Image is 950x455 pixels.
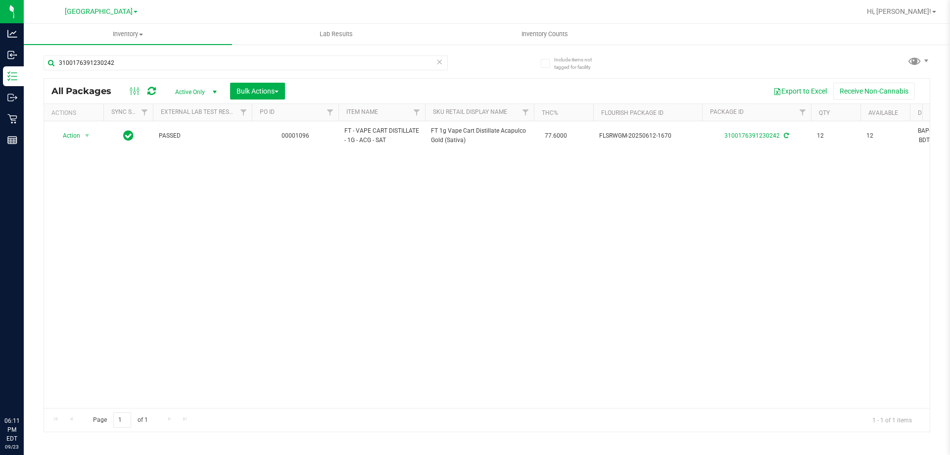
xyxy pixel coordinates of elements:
[54,129,81,143] span: Action
[282,132,309,139] a: 00001096
[236,104,252,121] a: Filter
[4,443,19,451] p: 09/23
[864,412,920,427] span: 1 - 1 of 1 items
[554,56,604,71] span: Include items not tagged for facility
[409,104,425,121] a: Filter
[782,132,789,139] span: Sync from Compliance System
[232,24,440,45] a: Lab Results
[7,50,17,60] inline-svg: Inbound
[237,87,279,95] span: Bulk Actions
[724,132,780,139] a: 3100176391230242
[7,29,17,39] inline-svg: Analytics
[7,114,17,124] inline-svg: Retail
[44,55,448,70] input: Search Package ID, Item Name, SKU, Lot or Part Number...
[344,126,419,145] span: FT - VAPE CART DISTILLATE - 1G - ACG - SAT
[346,108,378,115] a: Item Name
[542,109,558,116] a: THC%
[306,30,366,39] span: Lab Results
[7,93,17,102] inline-svg: Outbound
[51,109,99,116] div: Actions
[508,30,581,39] span: Inventory Counts
[710,108,744,115] a: Package ID
[137,104,153,121] a: Filter
[540,129,572,143] span: 77.6000
[24,24,232,45] a: Inventory
[819,109,830,116] a: Qty
[24,30,232,39] span: Inventory
[433,108,507,115] a: Sku Retail Display Name
[10,376,40,405] iframe: Resource center
[260,108,275,115] a: PO ID
[113,412,131,428] input: 1
[866,131,904,141] span: 12
[7,135,17,145] inline-svg: Reports
[833,83,915,100] button: Receive Non-Cannabis
[322,104,338,121] a: Filter
[7,71,17,81] inline-svg: Inventory
[431,126,528,145] span: FT 1g Vape Cart Distillate Acapulco Gold (Sativa)
[601,109,664,116] a: Flourish Package ID
[518,104,534,121] a: Filter
[111,108,149,115] a: Sync Status
[123,129,134,143] span: In Sync
[51,86,121,97] span: All Packages
[767,83,833,100] button: Export to Excel
[85,412,156,428] span: Page of 1
[817,131,855,141] span: 12
[599,131,696,141] span: FLSRWGM-20250612-1670
[159,131,246,141] span: PASSED
[436,55,443,68] span: Clear
[868,109,898,116] a: Available
[867,7,931,15] span: Hi, [PERSON_NAME]!
[795,104,811,121] a: Filter
[161,108,238,115] a: External Lab Test Result
[81,129,94,143] span: select
[230,83,285,100] button: Bulk Actions
[4,416,19,443] p: 06:11 PM EDT
[65,7,133,16] span: [GEOGRAPHIC_DATA]
[440,24,649,45] a: Inventory Counts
